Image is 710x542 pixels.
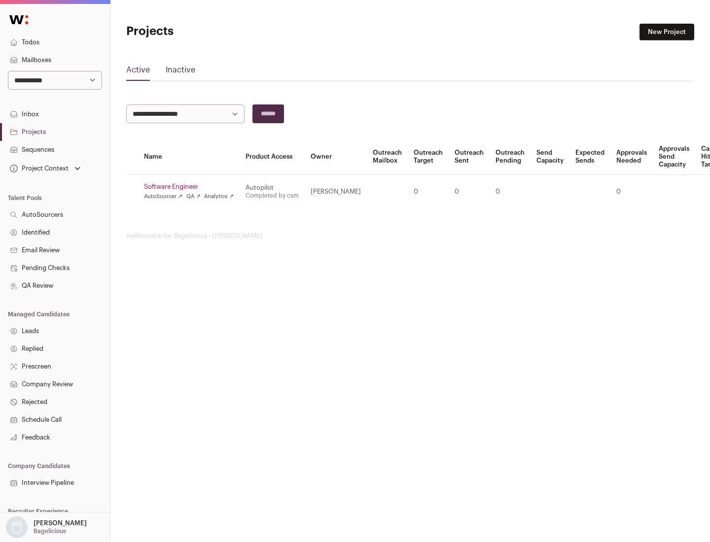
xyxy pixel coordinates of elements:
[138,139,240,175] th: Name
[186,193,200,201] a: QA ↗
[204,193,233,201] a: Analytics ↗
[144,183,234,191] a: Software Engineer
[4,10,34,30] img: Wellfound
[610,175,653,209] td: 0
[166,64,195,80] a: Inactive
[639,24,694,40] a: New Project
[34,519,87,527] p: [PERSON_NAME]
[126,24,316,39] h1: Projects
[531,139,569,175] th: Send Capacity
[569,139,610,175] th: Expected Sends
[126,64,150,80] a: Active
[144,193,182,201] a: AutoSourcer ↗
[305,175,367,209] td: [PERSON_NAME]
[610,139,653,175] th: Approvals Needed
[408,175,449,209] td: 0
[449,139,490,175] th: Outreach Sent
[408,139,449,175] th: Outreach Target
[367,139,408,175] th: Outreach Mailbox
[34,527,66,535] p: Bagelicious
[240,139,305,175] th: Product Access
[246,193,299,199] a: Completed by csm
[8,165,69,172] div: Project Context
[8,162,82,175] button: Open dropdown
[246,184,299,192] div: Autopilot
[305,139,367,175] th: Owner
[490,139,531,175] th: Outreach Pending
[653,139,695,175] th: Approvals Send Capacity
[490,175,531,209] td: 0
[449,175,490,209] td: 0
[6,516,28,538] img: nopic.png
[4,516,89,538] button: Open dropdown
[126,232,694,240] footer: wellfound:ai for Bagelicious - [PERSON_NAME]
